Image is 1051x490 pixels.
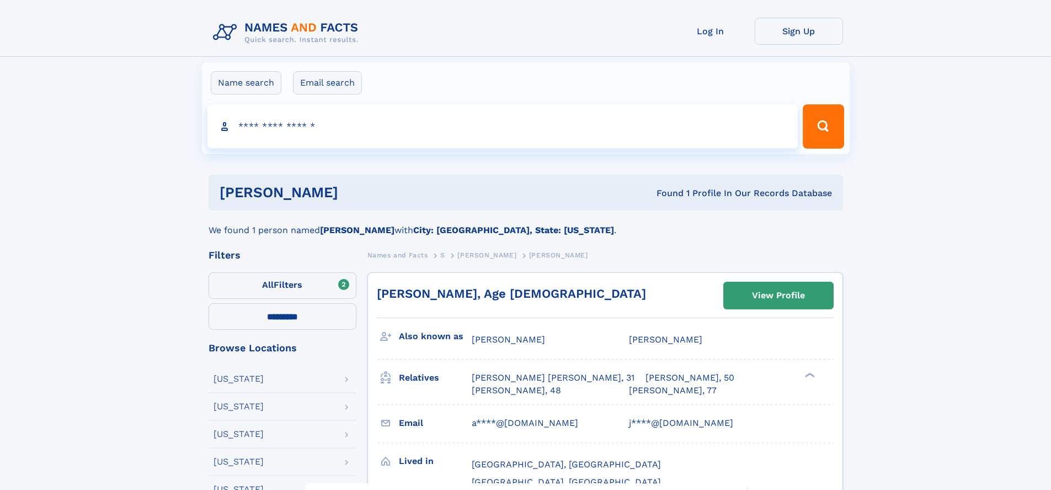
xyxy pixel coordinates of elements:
a: S [440,248,445,262]
div: [US_STATE] [214,402,264,411]
label: Email search [293,71,362,94]
div: ❯ [802,372,815,379]
span: [PERSON_NAME] [457,251,516,259]
a: View Profile [724,282,833,309]
span: [PERSON_NAME] [529,251,588,259]
h3: Also known as [399,327,472,346]
div: View Profile [752,283,805,308]
h1: [PERSON_NAME] [220,186,498,199]
div: Browse Locations [209,343,356,353]
a: [PERSON_NAME], Age [DEMOGRAPHIC_DATA] [377,287,646,301]
div: [US_STATE] [214,457,264,466]
span: [PERSON_NAME] [629,334,702,345]
b: City: [GEOGRAPHIC_DATA], State: [US_STATE] [413,225,614,235]
h3: Lived in [399,452,472,471]
a: [PERSON_NAME], 77 [629,384,717,397]
span: S [440,251,445,259]
div: [US_STATE] [214,430,264,439]
a: [PERSON_NAME], 48 [472,384,561,397]
label: Filters [209,272,356,299]
span: [GEOGRAPHIC_DATA], [GEOGRAPHIC_DATA] [472,477,661,487]
input: search input [207,104,798,149]
a: Sign Up [755,18,843,45]
h3: Relatives [399,368,472,387]
b: [PERSON_NAME] [320,225,394,235]
button: Search Button [803,104,844,149]
a: [PERSON_NAME] [PERSON_NAME], 31 [472,372,634,384]
span: [GEOGRAPHIC_DATA], [GEOGRAPHIC_DATA] [472,459,661,470]
div: Found 1 Profile In Our Records Database [497,187,832,199]
a: Names and Facts [367,248,428,262]
div: [US_STATE] [214,375,264,383]
img: Logo Names and Facts [209,18,367,48]
div: Filters [209,250,356,260]
a: [PERSON_NAME], 50 [645,372,734,384]
a: [PERSON_NAME] [457,248,516,262]
span: [PERSON_NAME] [472,334,545,345]
div: We found 1 person named with . [209,210,843,237]
span: All [262,280,274,290]
a: Log In [666,18,755,45]
label: Name search [211,71,281,94]
h3: Email [399,414,472,433]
